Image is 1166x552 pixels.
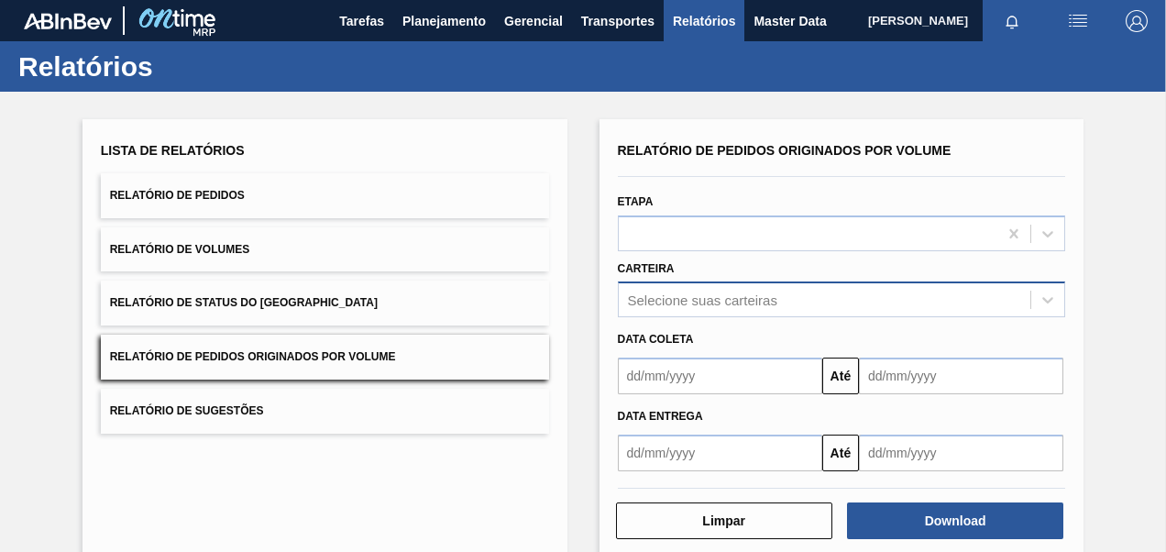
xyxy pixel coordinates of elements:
[101,173,549,218] button: Relatório de Pedidos
[18,56,344,77] h1: Relatórios
[847,502,1063,539] button: Download
[110,243,249,256] span: Relatório de Volumes
[402,10,486,32] span: Planejamento
[101,389,549,434] button: Relatório de Sugestões
[618,262,675,275] label: Carteira
[504,10,563,32] span: Gerencial
[618,143,951,158] span: Relatório de Pedidos Originados por Volume
[616,502,832,539] button: Limpar
[24,13,112,29] img: TNhmsLtSVTkK8tSr43FrP2fwEKptu5GPRR3wAAAABJRU5ErkJggg==
[628,293,777,308] div: Selecione suas carteiras
[983,8,1041,34] button: Notificações
[1067,10,1089,32] img: userActions
[110,296,378,309] span: Relatório de Status do [GEOGRAPHIC_DATA]
[1126,10,1148,32] img: Logout
[101,227,549,272] button: Relatório de Volumes
[753,10,826,32] span: Master Data
[101,143,245,158] span: Lista de Relatórios
[822,358,859,394] button: Até
[859,358,1063,394] input: dd/mm/yyyy
[581,10,654,32] span: Transportes
[618,333,694,346] span: Data coleta
[859,435,1063,471] input: dd/mm/yyyy
[110,350,396,363] span: Relatório de Pedidos Originados por Volume
[101,281,549,326] button: Relatório de Status do [GEOGRAPHIC_DATA]
[618,358,822,394] input: dd/mm/yyyy
[673,10,735,32] span: Relatórios
[822,435,859,471] button: Até
[618,410,703,423] span: Data Entrega
[110,189,245,202] span: Relatório de Pedidos
[110,404,264,417] span: Relatório de Sugestões
[618,195,654,208] label: Etapa
[339,10,384,32] span: Tarefas
[101,335,549,380] button: Relatório de Pedidos Originados por Volume
[618,435,822,471] input: dd/mm/yyyy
